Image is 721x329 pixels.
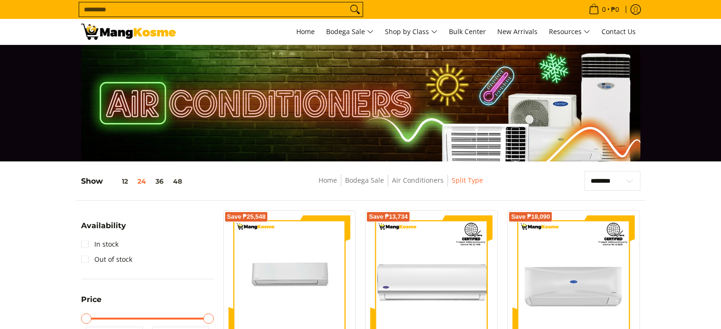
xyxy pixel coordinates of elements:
[81,296,101,303] span: Price
[601,6,607,13] span: 0
[151,178,168,185] button: 36
[168,178,187,185] button: 48
[493,19,542,44] a: New Arrivals
[444,19,491,44] a: Bulk Center
[392,176,444,185] a: Air Conditioners
[81,222,126,230] span: Availability
[296,27,315,36] span: Home
[544,19,595,44] a: Resources
[449,27,486,36] span: Bulk Center
[610,6,621,13] span: ₱0
[81,24,176,40] img: Bodega Sale Aircon l Mang Kosme: Home Appliances Warehouse Sale Split Type
[81,222,126,237] summary: Open
[586,4,622,15] span: •
[385,26,438,38] span: Shop by Class
[292,19,319,44] a: Home
[133,178,151,185] button: 24
[321,19,378,44] a: Bodega Sale
[369,214,408,220] span: Save ₱13,734
[252,175,549,196] nav: Breadcrumbs
[103,178,133,185] button: 12
[81,296,101,311] summary: Open
[81,252,132,267] a: Out of stock
[227,214,266,220] span: Save ₱25,548
[511,214,550,220] span: Save ₱18,090
[319,176,337,185] a: Home
[452,175,483,187] span: Split Type
[81,237,119,252] a: In stock
[81,177,187,186] h5: Show
[185,19,640,44] nav: Main Menu
[602,27,636,36] span: Contact Us
[380,19,442,44] a: Shop by Class
[347,2,363,17] button: Search
[345,176,384,185] a: Bodega Sale
[497,27,538,36] span: New Arrivals
[549,26,590,38] span: Resources
[326,26,374,38] span: Bodega Sale
[597,19,640,44] a: Contact Us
